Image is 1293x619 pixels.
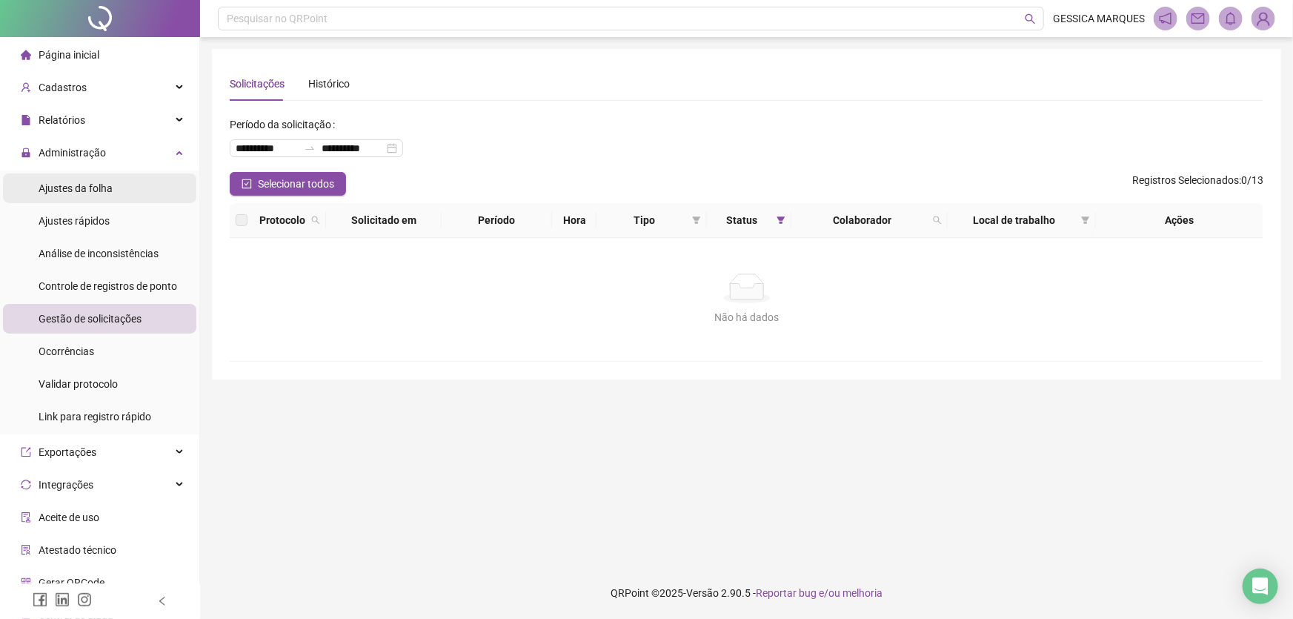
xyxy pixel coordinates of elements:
span: to [304,142,316,154]
span: Status [713,212,771,228]
span: GESSICA MARQUES [1053,10,1145,27]
span: file [21,115,31,125]
span: Página inicial [39,49,99,61]
span: sync [21,480,31,490]
span: qrcode [21,577,31,588]
span: Exportações [39,446,96,458]
span: swap-right [304,142,316,154]
span: audit [21,512,31,523]
span: linkedin [55,592,70,607]
span: : 0 / 13 [1132,172,1263,196]
span: search [308,209,323,231]
span: Ajustes da folha [39,182,113,194]
div: Open Intercom Messenger [1243,569,1278,604]
span: search [933,216,942,225]
span: notification [1159,12,1172,25]
span: Cadastros [39,82,87,93]
button: Selecionar todos [230,172,346,196]
span: solution [21,545,31,555]
span: search [1025,13,1036,24]
span: Colaborador [797,212,927,228]
span: check-square [242,179,252,189]
span: Selecionar todos [258,176,334,192]
span: Relatórios [39,114,85,126]
span: Ocorrências [39,345,94,357]
div: Solicitações [230,76,285,92]
th: Hora [552,203,596,238]
span: filter [689,209,704,231]
span: Atestado técnico [39,544,116,556]
footer: QRPoint © 2025 - 2.90.5 - [200,567,1293,619]
img: 84574 [1252,7,1274,30]
span: Gestão de solicitações [39,313,142,325]
span: search [311,216,320,225]
span: filter [1081,216,1090,225]
span: filter [774,209,788,231]
span: Tipo [602,212,686,228]
span: Local de trabalho [954,212,1075,228]
th: Solicitado em [326,203,442,238]
span: user-add [21,82,31,93]
span: left [157,596,167,606]
span: search [930,209,945,231]
div: Histórico [308,76,350,92]
span: instagram [77,592,92,607]
span: Ajustes rápidos [39,215,110,227]
span: Versão [686,587,719,599]
div: Não há dados [247,309,1246,325]
span: Registros Selecionados [1132,174,1239,186]
span: Análise de inconsistências [39,248,159,259]
span: Protocolo [259,212,305,228]
span: Reportar bug e/ou melhoria [756,587,883,599]
th: Período [442,203,552,238]
span: lock [21,148,31,158]
span: Administração [39,147,106,159]
span: facebook [33,592,47,607]
span: bell [1224,12,1237,25]
span: filter [777,216,785,225]
span: filter [1078,209,1093,231]
span: home [21,50,31,60]
span: Controle de registros de ponto [39,280,177,292]
span: filter [692,216,701,225]
span: Aceite de uso [39,512,99,523]
div: Ações [1102,212,1257,228]
span: mail [1191,12,1205,25]
span: Link para registro rápido [39,411,151,423]
span: Gerar QRCode [39,577,104,589]
span: export [21,447,31,457]
span: Integrações [39,479,93,491]
label: Período da solicitação [230,113,341,136]
span: Validar protocolo [39,378,118,390]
